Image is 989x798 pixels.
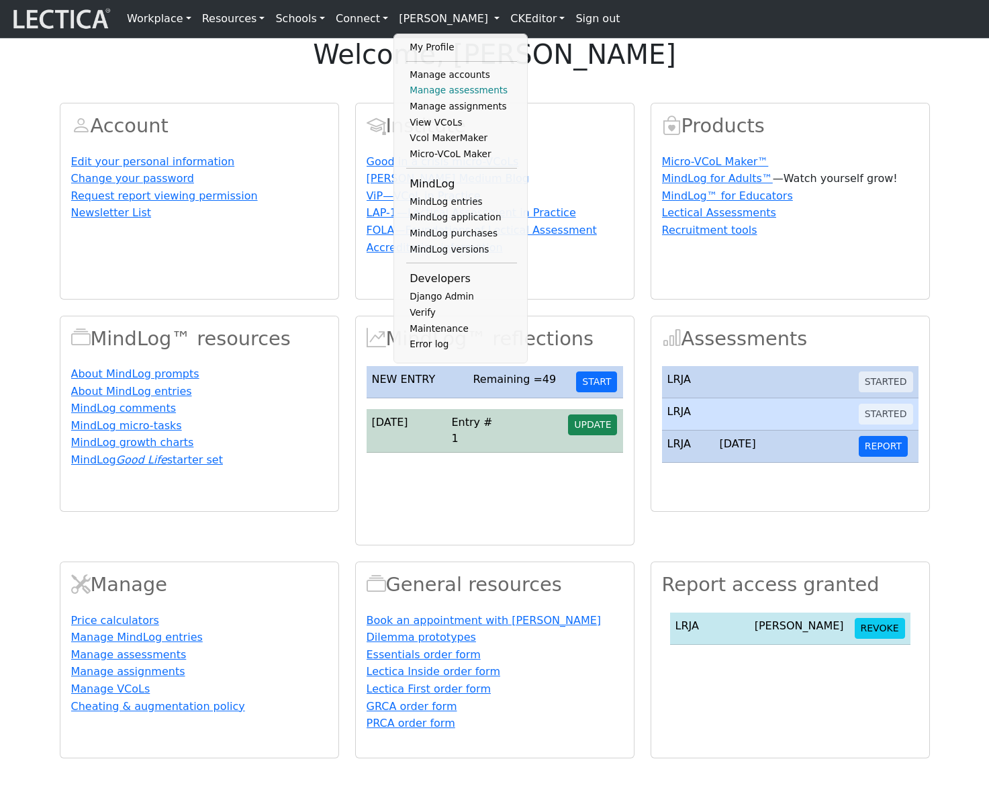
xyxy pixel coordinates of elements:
[71,327,91,350] span: MindLog™ resources
[406,194,517,210] a: MindLog entries
[670,613,749,645] td: LRJA
[662,171,919,187] p: —Watch yourself grow!
[570,5,625,32] a: Sign out
[71,700,245,713] a: Cheating & augmentation policy
[367,614,602,627] a: Book an appointment with [PERSON_NAME]
[662,114,681,137] span: Products
[367,682,491,695] a: Lectica First order form
[406,305,517,321] a: Verify
[662,189,793,202] a: MindLog™ for Educators
[71,114,91,137] span: Account
[367,206,576,219] a: LAP-1—Lectical Assessment in Practice
[71,367,199,380] a: About MindLog prompts
[662,172,773,185] a: MindLog for Adults™
[367,665,500,678] a: Lectica Inside order form
[367,224,597,236] a: FOLA—Foundations of Lectical Assessment
[330,5,393,32] a: Connect
[406,83,517,99] a: Manage assessments
[406,242,517,258] a: MindLog versions
[71,189,258,202] a: Request report viewing permission
[662,327,919,351] h2: Assessments
[406,146,517,163] a: Micro-VCoL Maker
[116,453,167,466] i: Good Life
[446,409,506,453] td: Entry # 1
[662,366,714,398] td: LRJA
[71,665,185,678] a: Manage assignments
[10,6,111,32] img: lecticalive
[393,5,505,32] a: [PERSON_NAME]
[71,573,328,596] h2: Manage
[406,269,517,289] li: Developers
[467,366,571,398] td: Remaining =
[755,618,844,634] div: [PERSON_NAME]
[71,402,177,414] a: MindLog comments
[662,224,757,236] a: Recruitment tools
[71,206,152,219] a: Newsletter List
[71,648,187,661] a: Manage assessments
[367,172,529,185] a: [PERSON_NAME] Medium Blog
[406,67,517,83] a: Manage accounts
[367,631,476,644] a: Dilemma prototypes
[71,436,194,449] a: MindLog growth charts
[662,431,714,463] td: LRJA
[367,155,519,168] a: Good in a crisis micro-VCoLs
[367,573,386,596] span: Resources
[71,114,328,138] h2: Account
[367,189,481,202] a: ViP—VCoL in Practice
[662,327,681,350] span: Assessments
[367,327,386,350] span: MindLog
[662,206,776,219] a: Lectical Assessments
[406,210,517,226] a: MindLog application
[568,414,617,435] button: UPDATE
[367,327,623,351] h2: MindLog™ reflections
[71,385,192,398] a: About MindLog entries
[406,337,517,353] a: Error log
[406,321,517,337] a: Maintenance
[122,5,197,32] a: Workplace
[71,573,91,596] span: Manage
[662,114,919,138] h2: Products
[71,327,328,351] h2: MindLog™ resources
[543,373,556,386] span: 49
[367,648,481,661] a: Essentials order form
[367,114,623,138] h2: Institute
[270,5,330,32] a: Schools
[367,717,455,729] a: PRCA order form
[367,114,386,137] span: Account
[406,40,517,353] ul: [PERSON_NAME]
[505,5,570,32] a: CKEditor
[574,419,611,430] span: UPDATE
[367,700,457,713] a: GRCA order form
[367,241,503,254] a: Accreditation information
[662,573,919,596] h2: Report access granted
[372,416,408,429] span: [DATE]
[197,5,271,32] a: Resources
[71,682,150,695] a: Manage VCoLs
[71,172,194,185] a: Change your password
[71,419,182,432] a: MindLog micro-tasks
[406,40,517,56] a: My Profile
[367,573,623,596] h2: General resources
[576,371,617,392] button: START
[406,226,517,242] a: MindLog purchases
[662,155,769,168] a: Micro-VCoL Maker™
[720,437,756,450] span: [DATE]
[71,155,235,168] a: Edit your personal information
[406,99,517,115] a: Manage assignments
[71,614,159,627] a: Price calculators
[406,289,517,305] a: Django Admin
[662,398,714,431] td: LRJA
[71,631,203,644] a: Manage MindLog entries
[406,115,517,131] a: View VCoLs
[406,130,517,146] a: Vcol MakerMaker
[855,618,905,639] button: REVOKE
[367,366,468,398] td: NEW ENTRY
[71,453,223,466] a: MindLogGood Lifestarter set
[406,174,517,194] li: MindLog
[859,436,908,457] button: REPORT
